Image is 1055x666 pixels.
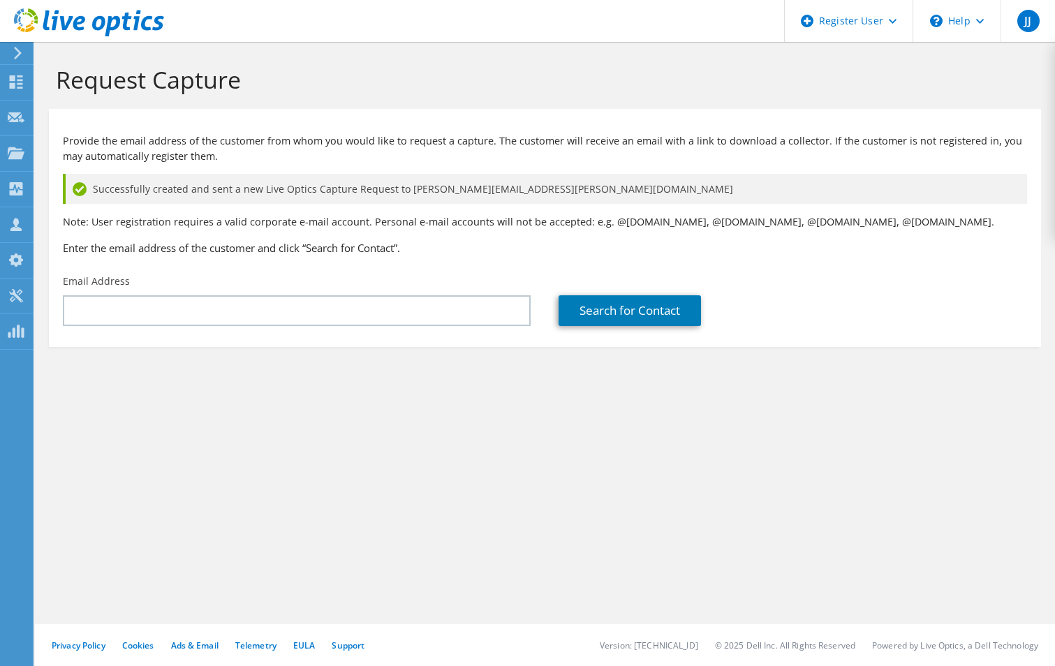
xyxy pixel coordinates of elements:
a: Support [332,639,364,651]
a: Search for Contact [559,295,701,326]
li: © 2025 Dell Inc. All Rights Reserved [715,639,855,651]
label: Email Address [63,274,130,288]
svg: \n [930,15,943,27]
p: Note: User registration requires a valid corporate e-mail account. Personal e-mail accounts will ... [63,214,1027,230]
span: JJ [1017,10,1040,32]
p: Provide the email address of the customer from whom you would like to request a capture. The cust... [63,133,1027,164]
h1: Request Capture [56,65,1027,94]
span: Successfully created and sent a new Live Optics Capture Request to [PERSON_NAME][EMAIL_ADDRESS][P... [93,182,733,197]
a: Privacy Policy [52,639,105,651]
a: Ads & Email [171,639,219,651]
li: Version: [TECHNICAL_ID] [600,639,698,651]
a: Telemetry [235,639,276,651]
h3: Enter the email address of the customer and click “Search for Contact”. [63,240,1027,256]
li: Powered by Live Optics, a Dell Technology [872,639,1038,651]
a: EULA [293,639,315,651]
a: Cookies [122,639,154,651]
